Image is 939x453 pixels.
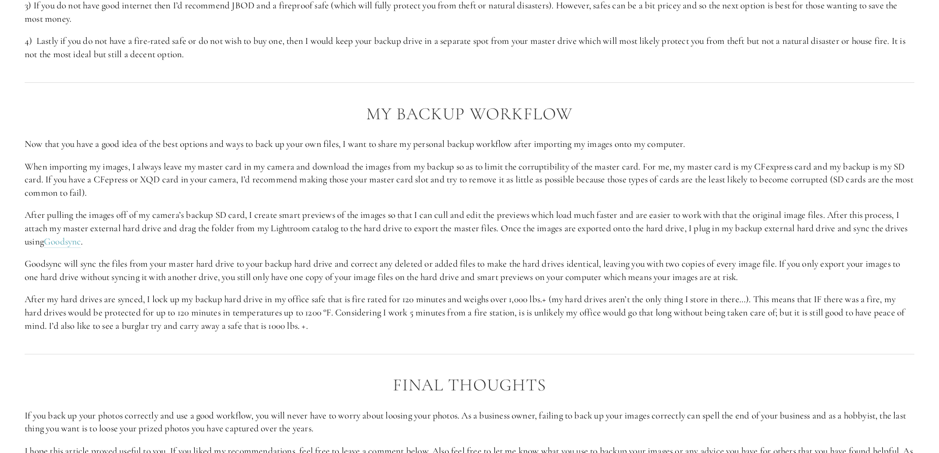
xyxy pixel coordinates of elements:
p: Now that you have a good idea of the best options and ways to back up your own files, I want to s... [25,138,914,151]
p: 4) Lastly if you do not have a fire-rated safe or do not wish to buy one, then I would keep your ... [25,35,914,61]
p: Goodsync will sync the files from your master hard drive to your backup hard drive and correct an... [25,257,914,283]
a: Goodsync [44,236,81,248]
p: If you back up your photos correctly and use a good workflow, you will never have to worry about ... [25,409,914,435]
h2: Final thoughts [25,376,914,395]
p: When importing my images, I always leave my master card in my camera and download the images from... [25,160,914,200]
p: After my hard drives are synced, I lock up my backup hard drive in my office safe that is fire ra... [25,293,914,332]
p: After pulling the images off of my camera’s backup SD card, I create smart previews of the images... [25,209,914,248]
h2: My Backup Workflow [25,105,914,124]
